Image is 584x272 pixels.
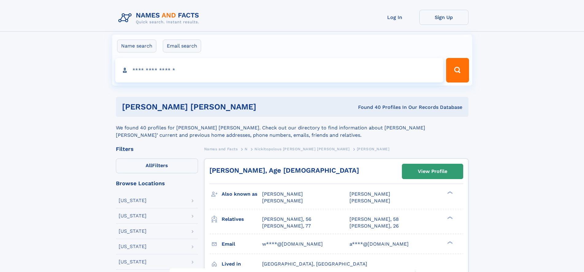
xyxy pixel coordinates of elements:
[222,214,262,224] h3: Relatives
[209,167,359,174] a: [PERSON_NAME], Age [DEMOGRAPHIC_DATA]
[117,40,156,52] label: Name search
[254,147,350,151] span: Nickitopolous [PERSON_NAME] [PERSON_NAME]
[222,239,262,249] h3: Email
[262,261,367,267] span: [GEOGRAPHIC_DATA], [GEOGRAPHIC_DATA]
[122,103,307,111] h1: [PERSON_NAME] [PERSON_NAME]
[119,229,147,234] div: [US_STATE]
[262,223,311,229] a: [PERSON_NAME], 77
[116,159,198,173] label: Filters
[116,146,198,152] div: Filters
[262,191,303,197] span: [PERSON_NAME]
[116,181,198,186] div: Browse Locations
[418,164,447,178] div: View Profile
[119,244,147,249] div: [US_STATE]
[116,117,468,139] div: We found 40 profiles for [PERSON_NAME] [PERSON_NAME]. Check out our directory to find information...
[349,223,399,229] a: [PERSON_NAME], 26
[446,58,469,82] button: Search Button
[163,40,201,52] label: Email search
[446,191,453,195] div: ❯
[402,164,463,179] a: View Profile
[349,216,399,223] a: [PERSON_NAME], 58
[357,147,390,151] span: [PERSON_NAME]
[254,145,350,153] a: Nickitopolous [PERSON_NAME] [PERSON_NAME]
[262,216,311,223] a: [PERSON_NAME], 56
[204,145,238,153] a: Names and Facts
[245,145,248,153] a: N
[262,198,303,204] span: [PERSON_NAME]
[349,191,390,197] span: [PERSON_NAME]
[222,189,262,199] h3: Also known as
[146,163,152,168] span: All
[222,259,262,269] h3: Lived in
[370,10,419,25] a: Log In
[119,198,147,203] div: [US_STATE]
[419,10,468,25] a: Sign Up
[119,259,147,264] div: [US_STATE]
[446,216,453,220] div: ❯
[119,213,147,218] div: [US_STATE]
[307,104,462,111] div: Found 40 Profiles In Our Records Database
[245,147,248,151] span: N
[115,58,444,82] input: search input
[116,10,204,26] img: Logo Names and Facts
[349,198,390,204] span: [PERSON_NAME]
[446,240,453,244] div: ❯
